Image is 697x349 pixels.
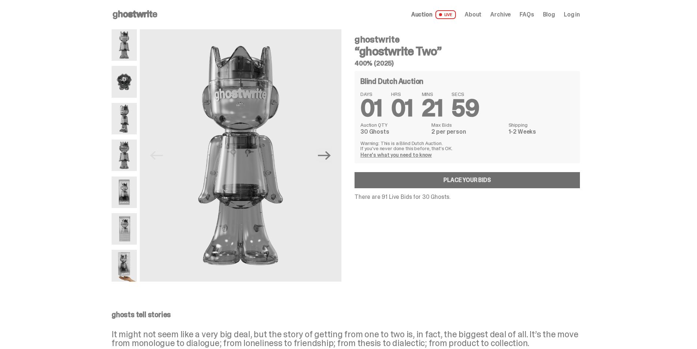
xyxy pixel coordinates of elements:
[112,330,580,348] p: It might not seem like a very big deal, but the story of getting from one to two is, in fact, the...
[391,92,413,97] span: HRS
[543,12,555,18] a: Blog
[112,29,137,61] img: ghostwrite_Two_1.png
[451,92,479,97] span: SECS
[411,10,456,19] a: Auction LIVE
[422,93,443,123] span: 21
[112,311,580,318] p: ghosts tell stories
[112,177,137,208] img: ghostwrite_Two_14.png
[112,66,137,97] img: ghostwrite_Two_13.png
[422,92,443,97] span: MINS
[490,12,511,18] a: Archive
[360,92,382,97] span: DAYS
[140,29,341,282] img: ghostwrite_Two_1.png
[360,152,432,158] a: Here's what you need to know
[360,141,574,151] p: Warning: This is a Blind Dutch Auction. If you’ve never done this before, that’s OK.
[355,172,580,188] a: Place your Bids
[431,129,504,135] dd: 2 per person
[360,122,427,127] dt: Auction QTY
[360,129,427,135] dd: 30 Ghosts
[411,12,432,18] span: Auction
[564,12,580,18] a: Log in
[451,93,479,123] span: 59
[509,129,574,135] dd: 1-2 Weeks
[355,35,580,44] h4: ghostwrite
[520,12,534,18] a: FAQs
[112,103,137,134] img: ghostwrite_Two_2.png
[391,93,413,123] span: 01
[435,10,456,19] span: LIVE
[355,194,580,200] p: There are 91 Live Bids for 30 Ghosts.
[355,45,580,57] h3: “ghostwrite Two”
[355,60,580,67] h5: 400% (2025)
[465,12,481,18] a: About
[431,122,504,127] dt: Max Bids
[112,250,137,281] img: ghostwrite_Two_Last.png
[112,140,137,171] img: ghostwrite_Two_8.png
[360,93,382,123] span: 01
[360,78,423,85] h4: Blind Dutch Auction
[112,213,137,245] img: ghostwrite_Two_17.png
[509,122,574,127] dt: Shipping
[316,147,333,163] button: Next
